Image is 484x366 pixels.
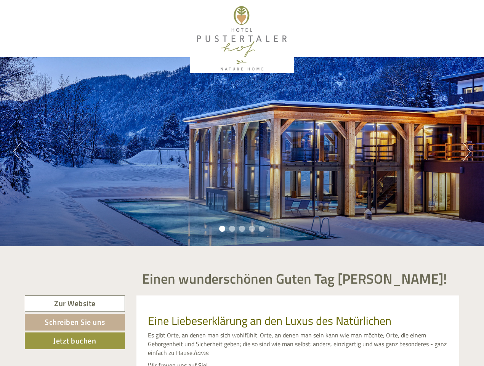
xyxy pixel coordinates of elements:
[25,295,125,312] a: Zur Website
[25,332,125,349] a: Jetzt buchen
[463,142,471,161] button: Next
[13,142,21,161] button: Previous
[194,348,209,357] em: home.
[148,331,448,357] p: Es gibt Orte, an denen man sich wohlfühlt. Orte, an denen man sein kann wie man möchte; Orte, die...
[25,314,125,331] a: Schreiben Sie uns
[148,312,391,329] span: Eine Liebeserklärung an den Luxus des Natürlichen
[142,271,447,286] h1: Einen wunderschönen Guten Tag [PERSON_NAME]!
